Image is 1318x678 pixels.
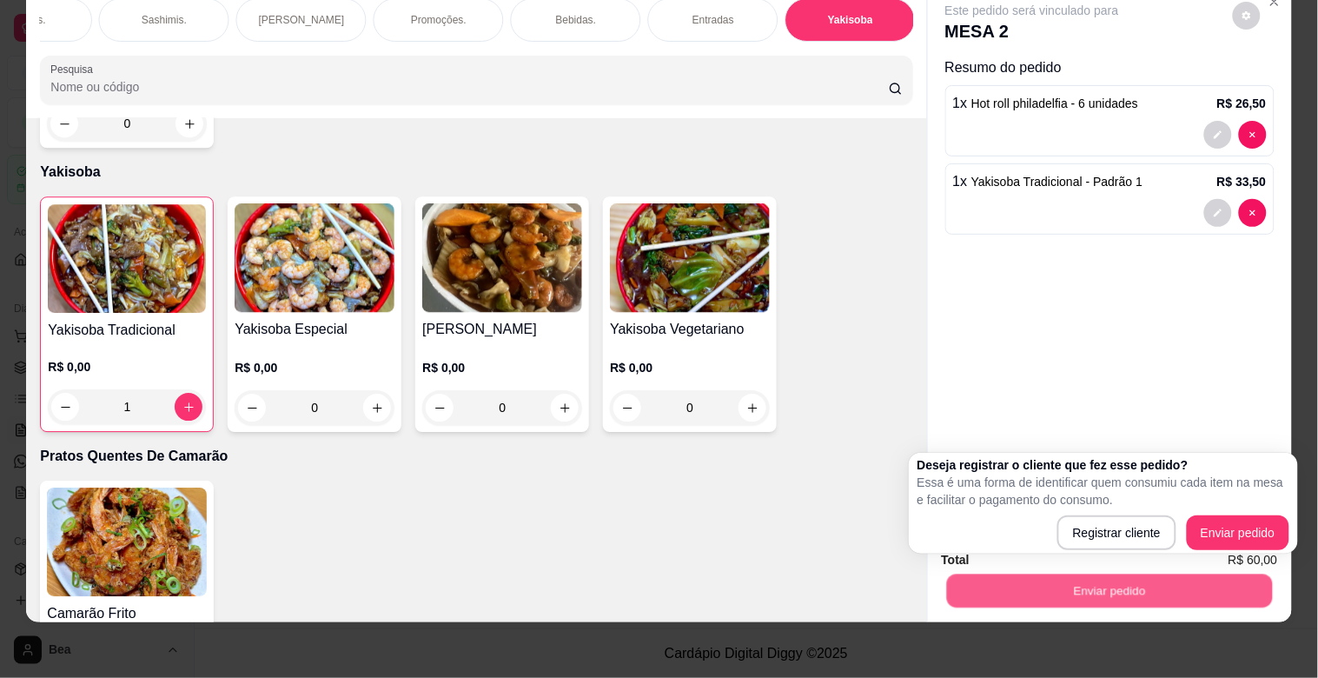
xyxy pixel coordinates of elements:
p: R$ 0,00 [235,359,394,376]
h4: Yakisoba Especial [235,319,394,340]
p: R$ 33,50 [1217,173,1267,190]
button: decrease-product-quantity [1204,199,1232,227]
p: Entradas [692,13,734,27]
span: Hot roll philadelfia - 6 unidades [971,96,1138,110]
input: Pesquisa [50,78,889,96]
img: product-image [235,203,394,312]
p: MESA 2 [945,19,1119,43]
p: R$ 0,00 [610,359,770,376]
p: 1 x [953,171,1143,192]
img: product-image [422,203,582,312]
h4: Yakisoba Tradicional [48,320,206,341]
p: Yakisoba [40,162,912,183]
span: R$ 60,00 [1229,550,1278,569]
p: [PERSON_NAME] [259,13,345,27]
p: Sashimis. [142,13,187,27]
p: R$ 26,50 [1217,95,1267,112]
p: R$ 0,00 [422,359,582,376]
p: Pratos Quentes De Camarão [40,446,912,467]
p: Este pedido será vinculado para [945,2,1119,19]
button: decrease-product-quantity [1204,121,1232,149]
button: decrease-product-quantity [1239,121,1267,149]
p: Bebidas. [556,13,597,27]
p: Promoções. [411,13,467,27]
button: Registrar cliente [1057,515,1176,550]
h4: Yakisoba Vegetariano [610,319,770,340]
img: product-image [610,203,770,312]
button: Enviar pedido [1187,515,1289,550]
button: decrease-product-quantity [1239,199,1267,227]
p: R$ 0,00 [48,358,206,376]
h4: Camarão Frito [47,603,207,624]
p: 1 x [953,93,1139,114]
span: Yakisoba Tradicional - Padrão 1 [971,175,1142,189]
button: Enviar pedido [946,574,1272,608]
p: Resumo do pedido [945,57,1275,78]
img: product-image [47,488,207,596]
button: decrease-product-quantity [1233,2,1261,30]
h4: [PERSON_NAME] [422,319,582,340]
label: Pesquisa [50,62,99,76]
h2: Deseja registrar o cliente que fez esse pedido? [917,456,1289,474]
p: Yakisoba [828,13,873,27]
strong: Total [942,553,970,567]
p: Essa é uma forma de identificar quem consumiu cada item na mesa e facilitar o pagamento do consumo. [917,474,1289,508]
img: product-image [48,204,206,313]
